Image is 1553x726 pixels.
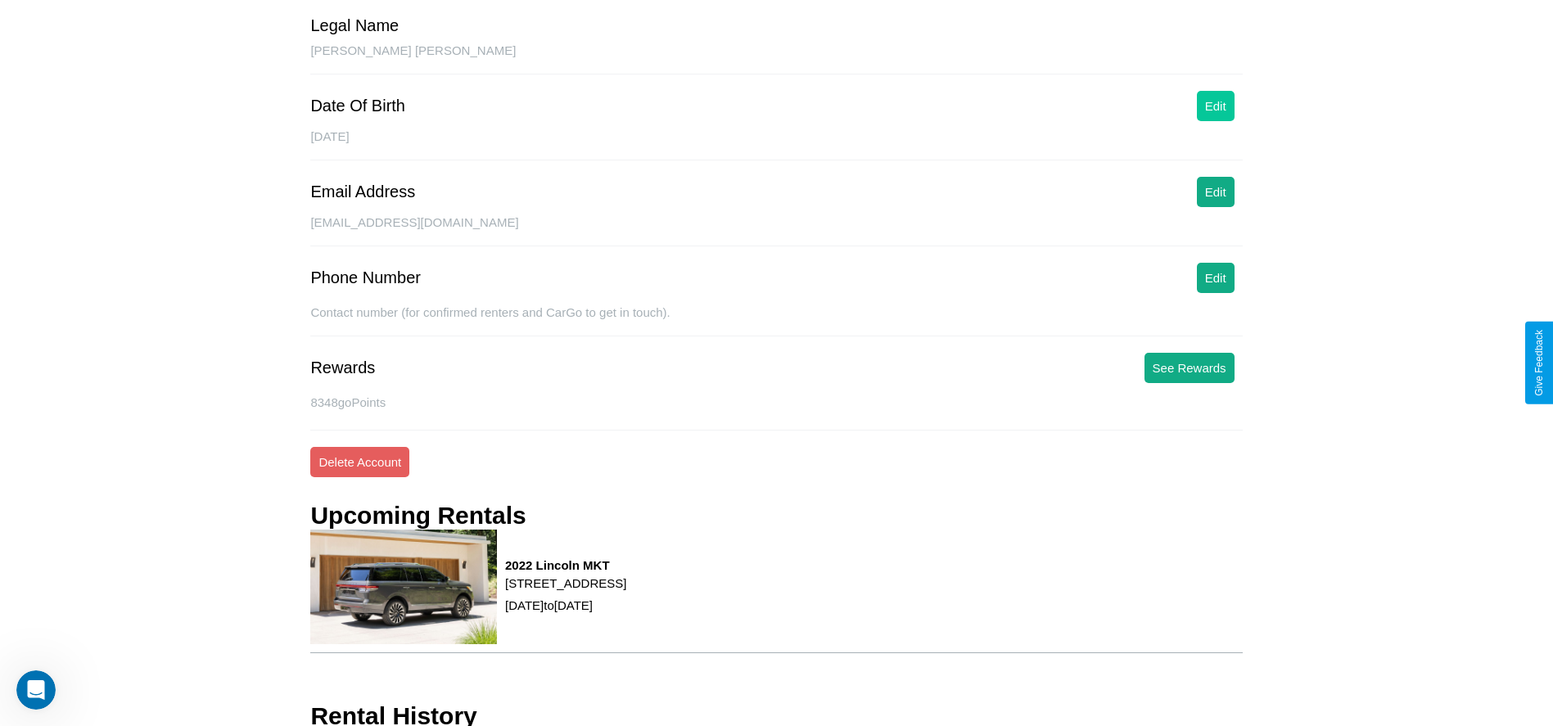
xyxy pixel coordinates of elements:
[505,558,626,572] h3: 2022 Lincoln MKT
[310,530,497,643] img: rental
[310,183,415,201] div: Email Address
[310,215,1242,246] div: [EMAIL_ADDRESS][DOMAIN_NAME]
[310,43,1242,74] div: [PERSON_NAME] [PERSON_NAME]
[1197,91,1235,121] button: Edit
[1197,263,1235,293] button: Edit
[1533,330,1545,396] div: Give Feedback
[310,502,526,530] h3: Upcoming Rentals
[310,305,1242,336] div: Contact number (for confirmed renters and CarGo to get in touch).
[310,268,421,287] div: Phone Number
[505,594,626,616] p: [DATE] to [DATE]
[310,129,1242,160] div: [DATE]
[1144,353,1235,383] button: See Rewards
[310,97,405,115] div: Date Of Birth
[505,572,626,594] p: [STREET_ADDRESS]
[310,391,1242,413] p: 8348 goPoints
[1197,177,1235,207] button: Edit
[310,447,409,477] button: Delete Account
[16,670,56,710] iframe: Intercom live chat
[310,16,399,35] div: Legal Name
[310,358,375,377] div: Rewards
